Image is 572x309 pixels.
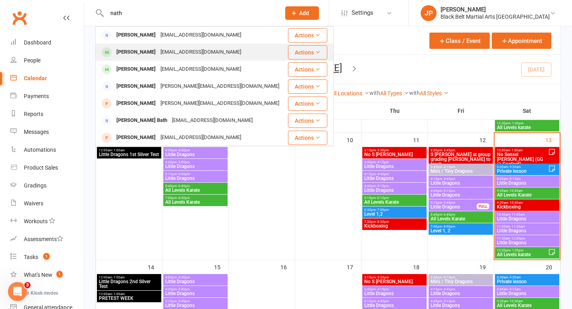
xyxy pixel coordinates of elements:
[24,218,48,224] div: Workouts
[430,193,491,197] span: Little Dragons
[165,196,226,200] span: 7:00pm
[364,172,425,176] span: 4:15pm
[442,165,455,169] span: - 4:15pm
[112,276,125,279] span: - 1:00am
[10,195,84,212] a: Waivers
[24,236,63,242] div: Assessments
[165,149,226,152] span: 4:00pm
[479,260,494,273] div: 19
[497,228,558,233] span: Little Dragons
[364,176,425,181] span: Little Dragons
[430,152,491,166] span: S [PERSON_NAME] at group grading [PERSON_NAME] to teach
[24,282,31,288] span: 3
[497,193,558,197] span: All Levels Karate
[288,97,327,111] button: Actions
[112,149,125,152] span: - 1:00am
[430,189,491,193] span: 4:45pm
[165,279,226,284] span: Little Dragons
[364,276,425,279] span: 3:15pm
[165,200,226,205] span: All Levels Karate
[43,253,50,260] span: 1
[442,177,455,181] span: - 4:45pm
[364,288,425,291] span: 3:45pm
[364,291,425,296] span: Little Dragons
[442,189,455,193] span: - 5:15pm
[430,279,491,284] span: Mini / Tiny Dragons
[10,52,84,70] a: People
[10,159,84,177] a: Product Sales
[376,172,389,176] span: - 4:45pm
[546,260,560,273] div: 20
[430,169,491,174] span: Mini / Tiny Dragons
[430,177,491,181] span: 4:15pm
[280,260,295,273] div: 16
[177,172,190,176] span: - 5:45pm
[177,276,190,279] span: - 4:30pm
[170,115,255,126] div: [EMAIL_ADDRESS][DOMAIN_NAME]
[10,248,84,266] a: Tasks 1
[114,29,158,41] div: [PERSON_NAME]
[545,133,560,146] div: 13
[347,133,361,146] div: 10
[497,279,558,284] span: Private lesson
[158,98,282,109] div: [PERSON_NAME][EMAIL_ADDRESS][DOMAIN_NAME]
[361,102,428,119] th: Thu
[430,288,491,291] span: 4:15pm
[288,114,327,128] button: Actions
[10,34,84,52] a: Dashboard
[479,133,494,146] div: 12
[288,28,327,42] button: Actions
[352,4,373,22] span: Settings
[10,266,84,284] a: What's New1
[494,102,560,119] th: Sat
[177,288,190,291] span: - 5:00pm
[508,299,523,303] span: - 10:30am
[413,133,427,146] div: 11
[165,288,226,291] span: 4:30pm
[114,98,158,109] div: [PERSON_NAME]
[24,129,49,135] div: Messages
[24,93,49,99] div: Payments
[165,299,226,303] span: 5:15pm
[441,13,550,20] div: Black Belt Martial Arts [GEOGRAPHIC_DATA]
[508,189,523,193] span: - 10:30am
[430,201,477,205] span: 5:15pm
[10,230,84,248] a: Assessments
[510,149,523,152] span: - 1:00am
[497,165,548,169] span: 8:30am
[364,208,425,212] span: 6:30pm
[497,288,558,291] span: 8:45am
[299,10,309,16] span: Add
[364,200,425,205] span: All Levels Karate
[510,225,525,228] span: - 11:30am
[376,149,389,152] span: - 3:30pm
[165,160,226,164] span: 4:30pm
[24,57,41,64] div: People
[364,188,425,193] span: Little Dragons
[376,160,389,164] span: - 4:15pm
[508,177,521,181] span: - 9:15am
[497,249,548,252] span: 12:30pm
[364,224,425,228] span: Kickboxing
[165,291,226,296] span: Little Dragons
[347,260,361,273] div: 17
[99,149,160,152] span: 12:00am
[497,177,558,181] span: 8:45am
[364,152,425,157] span: No S [PERSON_NAME]
[177,160,190,164] span: - 5:00pm
[510,213,525,216] span: - 11:00am
[10,177,84,195] a: Gradings
[165,276,226,279] span: 4:00pm
[442,201,455,205] span: - 5:45pm
[430,149,491,152] span: 3:30pm
[508,165,521,169] span: - 9:30am
[10,8,29,28] a: Clubworx
[510,122,524,125] span: - 1:30pm
[508,288,521,291] span: - 9:15am
[364,220,425,224] span: 7:30pm
[442,299,455,303] span: - 5:15pm
[376,299,389,303] span: - 4:45pm
[430,216,491,221] span: All Levels Karate
[165,164,226,169] span: Little Dragons
[497,181,558,185] span: Little Dragons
